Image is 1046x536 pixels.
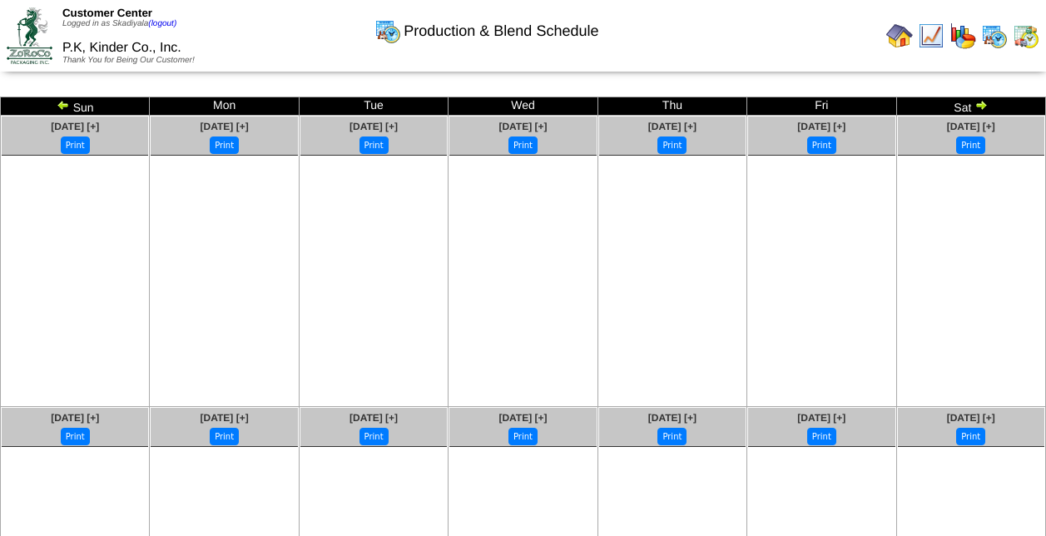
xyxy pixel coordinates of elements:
img: arrowright.gif [974,98,988,112]
a: [DATE] [+] [201,412,249,424]
button: Print [956,136,985,154]
button: Print [807,136,836,154]
img: graph.gif [949,22,976,49]
img: arrowleft.gif [57,98,70,112]
a: [DATE] [+] [349,412,398,424]
span: Production & Blend Schedule [404,22,598,40]
button: Print [359,136,389,154]
a: [DATE] [+] [648,412,697,424]
span: Thank You for Being Our Customer! [62,56,195,65]
td: Sat [896,97,1045,116]
button: Print [657,136,687,154]
a: [DATE] [+] [947,121,995,132]
a: [DATE] [+] [498,121,547,132]
button: Print [359,428,389,445]
a: [DATE] [+] [797,121,845,132]
a: (logout) [148,19,176,28]
img: calendarprod.gif [374,17,401,44]
button: Print [508,428,538,445]
a: [DATE] [+] [797,412,845,424]
span: Customer Center [62,7,152,19]
img: calendarprod.gif [981,22,1008,49]
button: Print [807,428,836,445]
td: Mon [150,97,299,116]
span: Logged in as Skadiyala [62,19,176,28]
a: [DATE] [+] [648,121,697,132]
img: calendarinout.gif [1013,22,1039,49]
a: [DATE] [+] [51,412,99,424]
span: P.K, Kinder Co., Inc. [62,41,181,55]
button: Print [956,428,985,445]
td: Tue [299,97,448,116]
button: Print [210,428,239,445]
a: [DATE] [+] [349,121,398,132]
button: Print [657,428,687,445]
img: home.gif [886,22,913,49]
td: Wed [449,97,597,116]
img: line_graph.gif [918,22,944,49]
td: Fri [747,97,896,116]
a: [DATE] [+] [51,121,99,132]
a: [DATE] [+] [498,412,547,424]
td: Sun [1,97,150,116]
button: Print [61,428,90,445]
button: Print [508,136,538,154]
td: Thu [597,97,746,116]
button: Print [61,136,90,154]
a: [DATE] [+] [201,121,249,132]
button: Print [210,136,239,154]
img: ZoRoCo_Logo(Green%26Foil)%20jpg.webp [7,7,52,63]
a: [DATE] [+] [947,412,995,424]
